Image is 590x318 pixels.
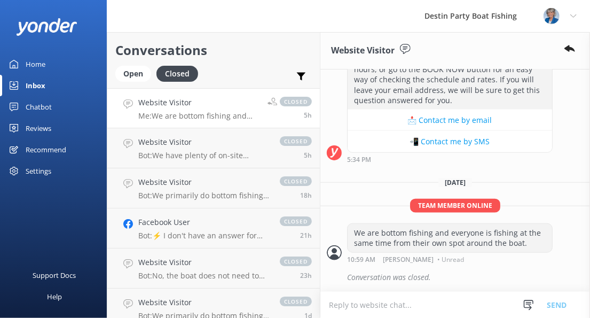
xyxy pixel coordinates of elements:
span: Sep 01 2025 10:59am (UTC -05:00) America/Cancun [304,111,312,120]
span: [PERSON_NAME] [383,257,434,263]
span: Aug 31 2025 06:58pm (UTC -05:00) America/Cancun [300,231,312,240]
span: closed [280,257,312,266]
button: 📲 Contact me by SMS [348,131,552,152]
span: [DATE] [438,178,472,187]
div: Sep 01 2025 10:59am (UTC -05:00) America/Cancun [347,255,553,263]
a: Closed [156,67,203,79]
div: 2025-09-01T15:59:32.560 [327,268,584,286]
a: Website VisitorBot:We have plenty of on-site parking managed by Premium Parking. The cost is $10 ... [107,128,320,168]
p: Bot: We primarily do bottom fishing, so you can expect to catch snapper, grouper, triggerfish, co... [138,191,269,200]
h4: Website Visitor [138,136,269,148]
div: Chatbot [26,96,52,118]
h2: Conversations [115,40,312,60]
p: Bot: We have plenty of on-site parking managed by Premium Parking. The cost is $10 for 4 hours, w... [138,151,269,160]
p: Bot: No, the boat does not need to be rented to full capacity. You may buy as many or as few tick... [138,271,269,281]
div: Settings [26,160,51,182]
span: • Unread [437,257,464,263]
a: Open [115,67,156,79]
h4: Website Visitor [138,176,269,188]
div: Reviews [26,118,51,139]
span: closed [280,297,312,306]
span: Team member online [410,199,500,212]
a: Facebook UserBot:⚡ I don't have an answer for that in my knowledge base. Please try and rephrase ... [107,208,320,249]
div: Conversation was closed. [347,268,584,286]
p: Bot: ⚡ I don't have an answer for that in my knowledge base. Please try and rephrase your questio... [138,231,269,241]
h4: Website Visitor [138,297,269,308]
p: Me: We are bottom fishing and everyone is fishing at the same time from their own spot around the... [138,111,259,121]
a: Website VisitorBot:No, the boat does not need to be rented to full capacity. You may buy as many ... [107,249,320,289]
div: Inbox [26,75,45,96]
span: Aug 31 2025 05:36pm (UTC -05:00) America/Cancun [300,271,312,280]
div: Support Docs [33,265,76,286]
span: closed [280,136,312,146]
a: Website VisitorBot:We primarily do bottom fishing, so you can expect to catch snapper, grouper, t... [107,168,320,208]
h4: Website Visitor [138,257,269,268]
span: Aug 31 2025 09:47pm (UTC -05:00) America/Cancun [300,191,312,200]
span: Sep 01 2025 10:42am (UTC -05:00) America/Cancun [304,151,312,160]
div: Recommend [26,139,66,160]
span: closed [280,97,312,106]
span: closed [280,216,312,226]
div: We are bottom fishing and everyone is fishing at the same time from their own spot around the boat. [348,224,552,252]
a: Website VisitorMe:We are bottom fishing and everyone is fishing at the same time from their own s... [107,88,320,128]
div: Closed [156,66,198,82]
h4: Website Visitor [138,97,259,108]
button: 📩 Contact me by email [348,110,552,131]
strong: 10:59 AM [347,257,375,263]
strong: 5:34 PM [347,157,371,163]
span: closed [280,176,312,186]
h3: Website Visitor [331,44,395,58]
img: 250-1665765429.jpg [544,8,560,24]
div: Help [47,286,62,307]
h4: Facebook User [138,216,269,228]
div: Aug 31 2025 05:34pm (UTC -05:00) America/Cancun [347,156,553,163]
div: Home [26,53,45,75]
img: yonder-white-logo.png [16,18,77,36]
div: Open [115,66,151,82]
